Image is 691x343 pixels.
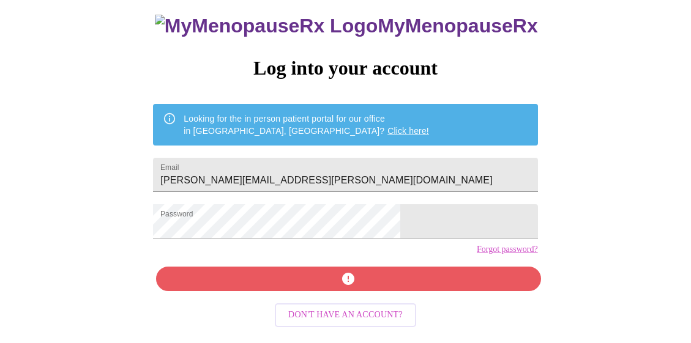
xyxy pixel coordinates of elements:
a: Don't have an account? [272,309,419,319]
h3: Log into your account [153,57,537,79]
div: Looking for the in person patient portal for our office in [GEOGRAPHIC_DATA], [GEOGRAPHIC_DATA]? [184,108,429,142]
h3: MyMenopauseRx [155,15,538,37]
a: Forgot password? [477,245,538,254]
span: Don't have an account? [288,308,403,323]
img: MyMenopauseRx Logo [155,15,378,37]
a: Click here! [387,126,429,136]
button: Don't have an account? [275,303,416,327]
